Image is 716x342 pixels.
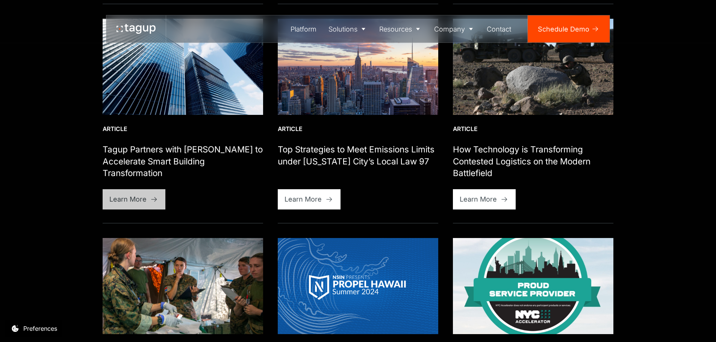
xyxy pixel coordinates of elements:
[103,125,263,133] div: Article
[23,324,57,333] div: Preferences
[379,24,412,34] div: Resources
[453,143,613,179] h1: How Technology is Transforming Contested Logistics on the Modern Battlefield
[291,24,316,34] div: Platform
[528,15,610,42] a: Schedule Demo
[453,189,516,209] a: Learn More
[487,24,511,34] div: Contact
[278,125,438,133] div: Article
[453,19,613,115] img: U.S. Marine Corps photo by Sgt. Maximiliano Rosas_190728-M-FB282-1040
[278,189,341,209] a: Learn More
[278,143,438,167] h1: Top Strategies to Meet Emissions Limits under [US_STATE] City’s Local Law 97
[460,194,497,204] div: Learn More
[285,194,322,204] div: Learn More
[103,19,263,115] img: Tagup and Neeve partner to accelerate smart building transformation
[328,24,357,34] div: Solutions
[322,15,374,42] a: Solutions
[109,194,147,204] div: Learn More
[538,24,589,34] div: Schedule Demo
[453,125,613,133] div: Article
[103,189,165,209] a: Learn More
[285,15,323,42] a: Platform
[374,15,428,42] a: Resources
[434,24,465,34] div: Company
[103,143,263,179] h1: Tagup Partners with [PERSON_NAME] to Accelerate Smart Building Transformation
[428,15,481,42] a: Company
[481,15,518,42] a: Contact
